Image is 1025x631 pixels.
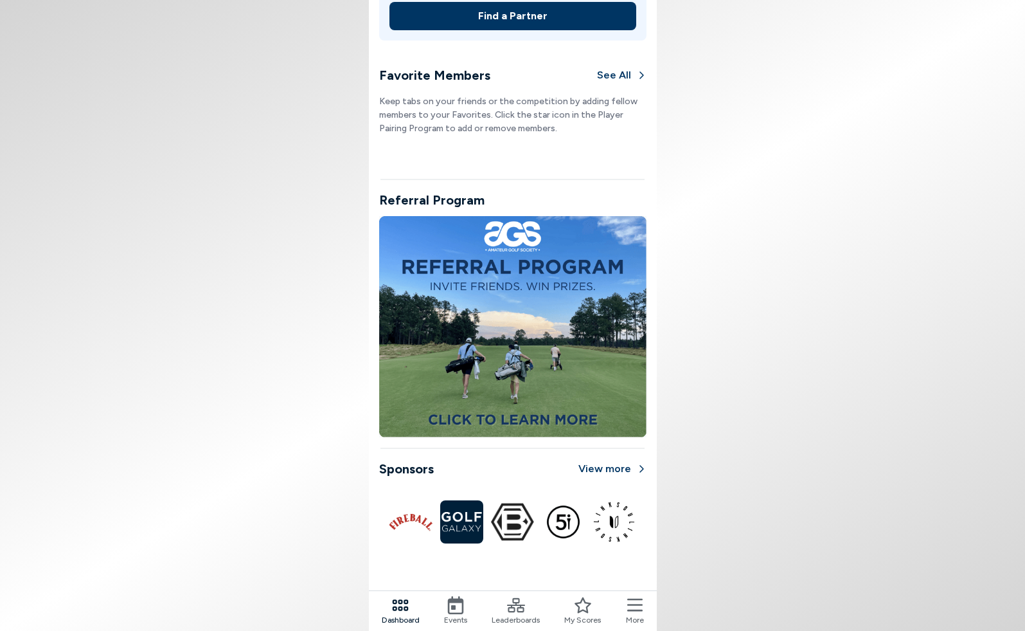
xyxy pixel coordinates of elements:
button: See All [597,61,646,89]
span: My Scores [564,614,601,626]
p: Keep tabs on your friends or the competition by adding fellow members to your Favorites. Click th... [379,95,646,135]
img: refferal image [379,216,646,437]
span: More [626,614,644,626]
span: Dashboard [382,614,420,626]
span: Leaderboards [492,614,540,626]
a: Dashboard [382,596,420,626]
img: Five Iron Golf [542,500,585,544]
img: Bettinardi Golf [491,500,534,544]
img: LINKSOUL [593,500,636,544]
h3: Favorite Members [379,66,490,85]
h3: Sponsors [379,459,434,479]
a: Leaderboards [492,596,540,626]
a: View more [578,461,646,477]
button: Find a Partner [389,2,636,30]
a: Events [444,596,467,626]
a: My Scores [564,596,601,626]
button: More [626,596,644,626]
span: Events [444,614,467,626]
img: Fireball [389,500,432,544]
h3: Referral Program [379,190,485,210]
img: Golf Galaxy [440,500,483,544]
